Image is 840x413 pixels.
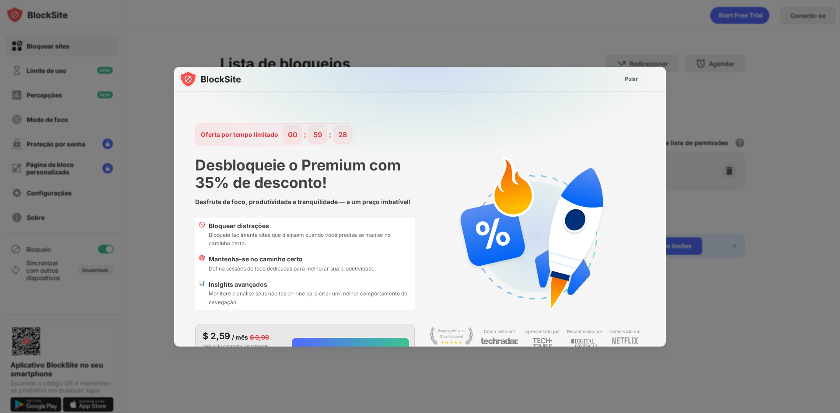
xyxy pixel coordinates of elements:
font: / mês [232,333,248,341]
font: Apresentado por [525,329,560,334]
img: light-techtimes.svg [532,337,553,350]
font: Como visto em [609,329,640,334]
font: Mantenha-se no caminho certo [209,255,303,263]
font: Insights avançados [209,281,267,288]
font: Bloqueie facilmente sites que distraem quando você precisa se manter no caminho certo. [209,232,391,246]
font: Atualize agora [326,346,375,354]
font: $ 2,59 [203,331,230,341]
font: Reconhecido por [567,329,602,334]
font: $ 3,99 [250,333,269,341]
img: light-netflix.svg [612,337,638,344]
font: Como visto em [484,329,515,334]
font: Defina sessões de foco dedicadas para melhorar sua produtividade. [209,265,376,272]
font: Pular [625,76,638,82]
font: US$ 31,12 cobrados anualmente. Cobrança recorrente. Cancele a qualquer momento e por qualquer mot... [203,344,274,370]
font: 🎯 [199,254,205,261]
img: light-digital-journal.svg [571,337,599,352]
img: light-stay-focus.svg [430,327,473,345]
img: light-techradar.svg [480,337,518,345]
font: Monitore e analise seus hábitos on-line para criar um melhor comportamento de navegação. [209,290,407,305]
font: 📊 [199,280,205,286]
img: gradient.svg [179,67,671,240]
